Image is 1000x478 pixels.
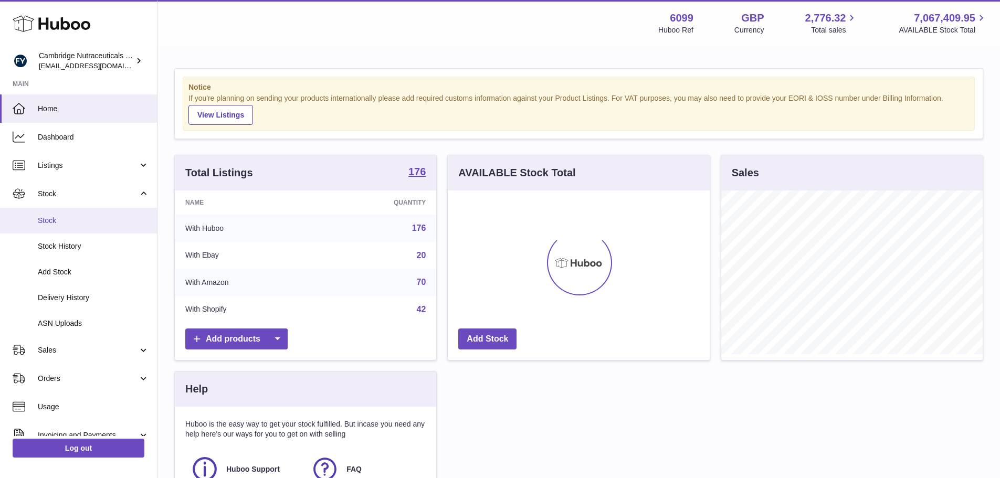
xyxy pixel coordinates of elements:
[899,25,987,35] span: AVAILABLE Stock Total
[38,345,138,355] span: Sales
[318,190,437,215] th: Quantity
[38,293,149,303] span: Delivery History
[408,166,426,177] strong: 176
[175,296,318,323] td: With Shopify
[175,269,318,296] td: With Amazon
[38,216,149,226] span: Stock
[13,53,28,69] img: huboo@camnutra.com
[38,318,149,328] span: ASN Uploads
[811,25,858,35] span: Total sales
[741,11,764,25] strong: GBP
[346,464,362,474] span: FAQ
[175,190,318,215] th: Name
[805,11,858,35] a: 2,776.32 Total sales
[670,11,693,25] strong: 6099
[185,382,208,396] h3: Help
[185,419,426,439] p: Huboo is the easy way to get your stock fulfilled. But incase you need any help here's our ways f...
[914,11,975,25] span: 7,067,409.95
[185,166,253,180] h3: Total Listings
[39,61,154,70] span: [EMAIL_ADDRESS][DOMAIN_NAME]
[185,328,288,350] a: Add products
[408,166,426,179] a: 176
[38,267,149,277] span: Add Stock
[417,305,426,314] a: 42
[38,132,149,142] span: Dashboard
[38,189,138,199] span: Stock
[175,242,318,269] td: With Ebay
[734,25,764,35] div: Currency
[188,105,253,125] a: View Listings
[38,104,149,114] span: Home
[13,439,144,458] a: Log out
[417,251,426,260] a: 20
[732,166,759,180] h3: Sales
[188,82,969,92] strong: Notice
[39,51,133,71] div: Cambridge Nutraceuticals Ltd
[658,25,693,35] div: Huboo Ref
[417,278,426,286] a: 70
[38,161,138,171] span: Listings
[175,215,318,242] td: With Huboo
[38,430,138,440] span: Invoicing and Payments
[458,166,575,180] h3: AVAILABLE Stock Total
[188,93,969,125] div: If you're planning on sending your products internationally please add required customs informati...
[38,402,149,412] span: Usage
[412,224,426,232] a: 176
[38,241,149,251] span: Stock History
[226,464,280,474] span: Huboo Support
[805,11,846,25] span: 2,776.32
[458,328,517,350] a: Add Stock
[38,374,138,384] span: Orders
[899,11,987,35] a: 7,067,409.95 AVAILABLE Stock Total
